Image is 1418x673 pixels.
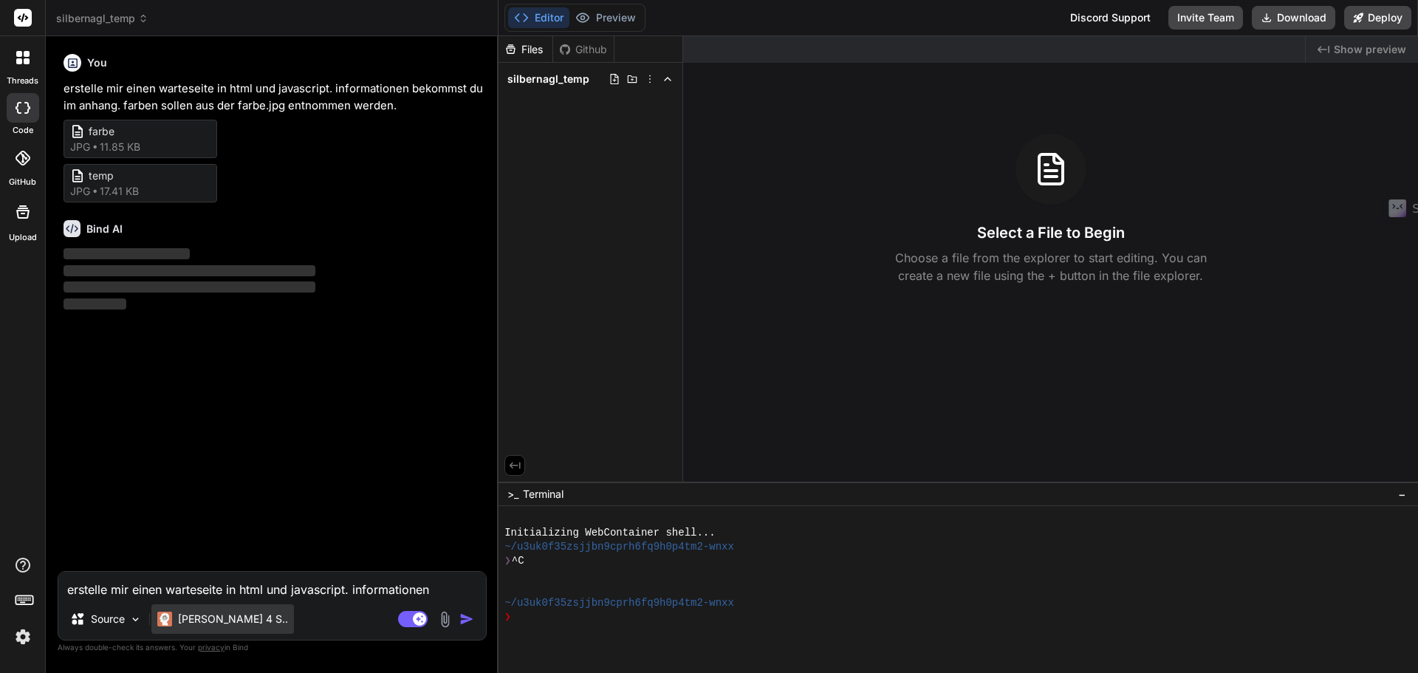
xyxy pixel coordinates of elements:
[977,222,1125,243] h3: Select a File to Begin
[1395,482,1409,506] button: −
[1168,6,1243,30] button: Invite Team
[1398,487,1406,502] span: −
[1344,6,1411,30] button: Deploy
[504,526,716,540] span: Initializing WebContainer shell...
[9,231,37,244] label: Upload
[70,184,90,199] span: jpg
[504,554,512,568] span: ❯
[504,610,512,624] span: ❯
[9,176,36,188] label: GitHub
[157,612,172,626] img: Claude 4 Sonnet
[436,611,453,628] img: attachment
[13,124,33,137] label: code
[178,612,288,626] p: [PERSON_NAME] 4 S..
[87,55,107,70] h6: You
[56,11,148,26] span: silbernagl_temp
[64,281,315,293] span: ‌
[459,612,474,626] img: icon
[1252,6,1335,30] button: Download
[64,298,126,310] span: ‌
[508,7,569,28] button: Editor
[523,487,564,502] span: Terminal
[504,540,734,554] span: ~/u3uk0f35zsjjbn9cprh6fq9h0p4tm2-wnxx
[100,140,140,154] span: 11.85 KB
[1061,6,1160,30] div: Discord Support
[507,72,589,86] span: silbernagl_temp
[70,140,90,154] span: jpg
[512,554,524,568] span: ^C
[89,168,207,184] span: temp
[89,124,207,140] span: farbe
[499,42,552,57] div: Files
[10,624,35,649] img: settings
[91,612,125,626] p: Source
[64,265,315,276] span: ‌
[7,75,38,87] label: threads
[569,7,642,28] button: Preview
[58,640,487,655] p: Always double-check its answers. Your in Bind
[507,487,518,502] span: >_
[129,613,142,626] img: Pick Models
[100,184,139,199] span: 17.41 KB
[86,222,123,236] h6: Bind AI
[198,643,225,652] span: privacy
[64,248,190,259] span: ‌
[504,596,734,610] span: ~/u3uk0f35zsjjbn9cprh6fq9h0p4tm2-wnxx
[886,249,1216,284] p: Choose a file from the explorer to start editing. You can create a new file using the + button in...
[1334,42,1406,57] span: Show preview
[64,81,484,114] p: erstelle mir einen warteseite in html und javascript. informationen bekommst du im anhang. farben...
[553,42,614,57] div: Github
